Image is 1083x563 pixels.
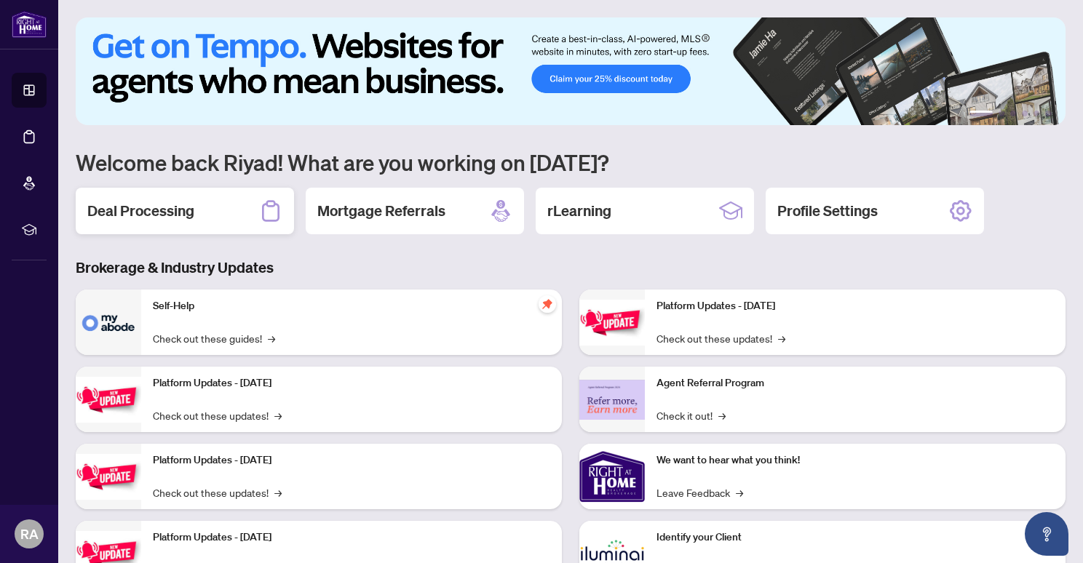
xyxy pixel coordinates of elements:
h2: Deal Processing [87,201,194,221]
p: Agent Referral Program [656,375,1054,391]
p: Platform Updates - [DATE] [153,530,550,546]
span: → [736,484,743,500]
button: 5 [1034,111,1039,116]
a: Leave Feedback→ [656,484,743,500]
h3: Brokerage & Industry Updates [76,257,1066,278]
a: Check out these updates!→ [656,330,785,346]
span: → [718,407,726,423]
p: Platform Updates - [DATE] [153,375,550,391]
button: 2 [999,111,1004,116]
p: Platform Updates - [DATE] [153,452,550,468]
img: Self-Help [76,290,141,355]
img: logo [12,11,47,38]
img: Agent Referral Program [579,380,645,420]
button: 3 [1010,111,1016,116]
span: pushpin [539,295,556,313]
span: RA [20,524,39,544]
h2: Mortgage Referrals [317,201,445,221]
button: 1 [969,111,993,116]
span: → [268,330,275,346]
h2: Profile Settings [777,201,878,221]
p: Self-Help [153,298,550,314]
span: → [274,407,282,423]
img: Platform Updates - June 23, 2025 [579,300,645,346]
a: Check out these guides!→ [153,330,275,346]
h1: Welcome back Riyad! What are you working on [DATE]? [76,148,1066,176]
button: 4 [1022,111,1028,116]
button: 6 [1045,111,1051,116]
a: Check it out!→ [656,407,726,423]
button: Open asap [1025,512,1068,556]
h2: rLearning [547,201,611,221]
p: Platform Updates - [DATE] [656,298,1054,314]
img: Slide 0 [76,17,1066,125]
a: Check out these updates!→ [153,484,282,500]
img: Platform Updates - September 16, 2025 [76,377,141,423]
span: → [274,484,282,500]
span: → [778,330,785,346]
p: Identify your Client [656,530,1054,546]
p: We want to hear what you think! [656,452,1054,468]
img: We want to hear what you think! [579,444,645,509]
img: Platform Updates - July 21, 2025 [76,454,141,500]
a: Check out these updates!→ [153,407,282,423]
